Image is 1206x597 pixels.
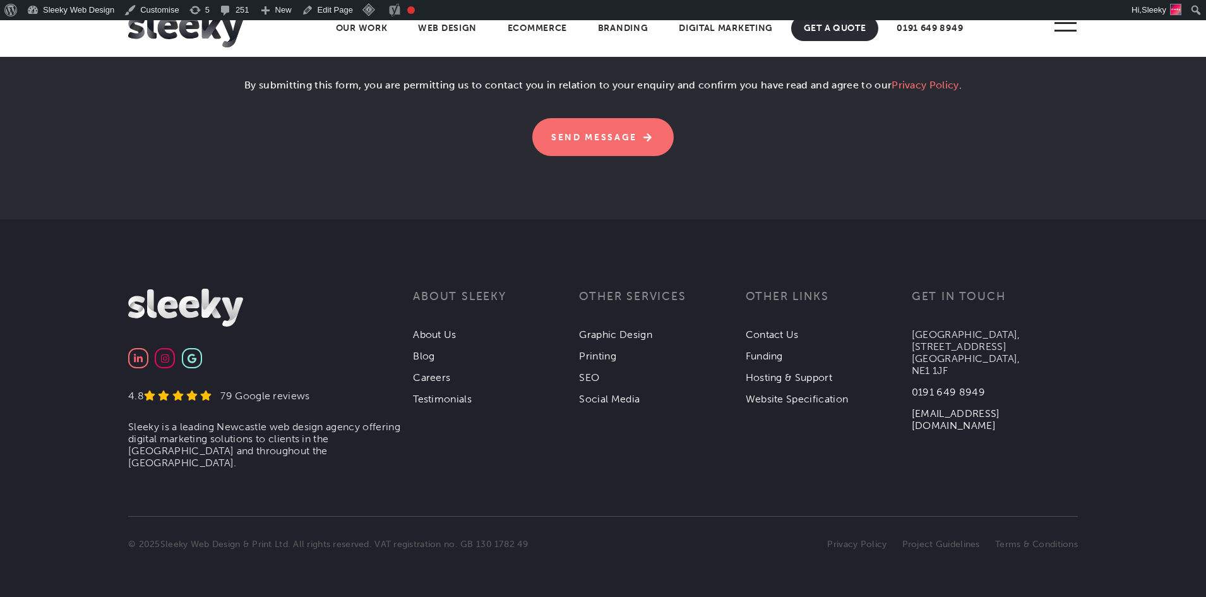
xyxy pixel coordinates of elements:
a: Printing [579,350,616,362]
a: Web Design [405,16,489,41]
a: Privacy Policy [892,79,958,91]
a: SEO [579,371,599,383]
li: Sleeky is a leading Newcastle web design agency offering digital marketing solutions to clients i... [128,421,413,469]
div: 79 Google reviews [212,390,309,402]
a: Testimonials [413,393,472,405]
a: 0191 649 8949 [884,16,976,41]
a: 0191 649 8949 [912,386,985,398]
a: Contact Us [746,329,799,341]
a: Hosting & Support [746,371,832,383]
p: [GEOGRAPHIC_DATA], [STREET_ADDRESS] [GEOGRAPHIC_DATA], NE1 1JF [912,329,1078,377]
a: Digital Marketing [666,16,785,41]
div: Focus keyphrase not set [407,6,415,14]
h3: Other links [746,289,912,319]
span: Sleeky [1142,5,1166,15]
h3: About Sleeky [413,289,579,319]
a: About Us [413,329,457,341]
img: Linkedin [134,354,142,363]
h3: Get in touch [912,289,1078,319]
a: [EMAIL_ADDRESS][DOMAIN_NAME] [912,407,1000,431]
img: sleeky-avatar.svg [1170,4,1181,15]
a: Ecommerce [495,16,580,41]
img: Sleeky Web Design Newcastle [128,9,243,47]
a: Terms & Conditions [995,539,1078,550]
input: Send Message [532,118,674,156]
a: Website Specification [746,393,849,405]
a: Graphic Design [579,329,652,341]
a: Project Guidelines [902,539,980,550]
a: Funding [746,350,783,362]
p: By submitting this form, you are permitting us to contact you in relation to your enquiry and con... [243,78,963,103]
img: Sleeky Web Design Newcastle [128,289,243,327]
a: Branding [585,16,661,41]
a: Blog [413,350,434,362]
img: Instagram [161,354,169,363]
a: Our Work [323,16,400,41]
a: Get A Quote [791,16,879,41]
p: © 2025 . All rights reserved. VAT registration no. GB 130 1782 49 [128,539,603,550]
a: Privacy Policy [827,539,887,550]
a: Careers [413,371,450,383]
img: Google [188,354,196,363]
h3: Other services [579,289,745,319]
a: Social Media [579,393,640,405]
a: 4.8 79 Google reviews [128,390,310,402]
